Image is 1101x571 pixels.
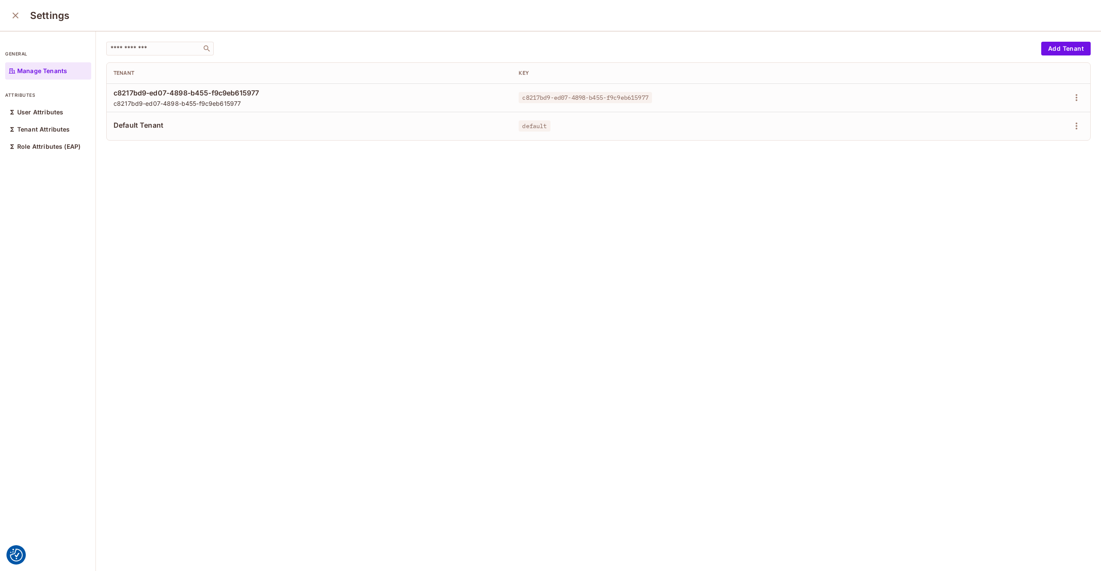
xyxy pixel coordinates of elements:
span: c8217bd9-ed07-4898-b455-f9c9eb615977 [114,99,505,107]
p: Manage Tenants [17,68,67,74]
p: User Attributes [17,109,63,116]
p: Role Attributes (EAP) [17,143,80,150]
p: general [5,50,91,57]
span: c8217bd9-ed07-4898-b455-f9c9eb615977 [519,92,652,103]
img: Revisit consent button [10,549,23,562]
button: Add Tenant [1041,42,1091,55]
p: attributes [5,92,91,98]
span: default [519,120,550,132]
div: Key [519,70,910,77]
p: Tenant Attributes [17,126,70,133]
h3: Settings [30,9,69,21]
div: Tenant [114,70,505,77]
button: Consent Preferences [10,549,23,562]
span: c8217bd9-ed07-4898-b455-f9c9eb615977 [114,88,505,98]
button: close [7,7,24,24]
span: Default Tenant [114,120,505,130]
